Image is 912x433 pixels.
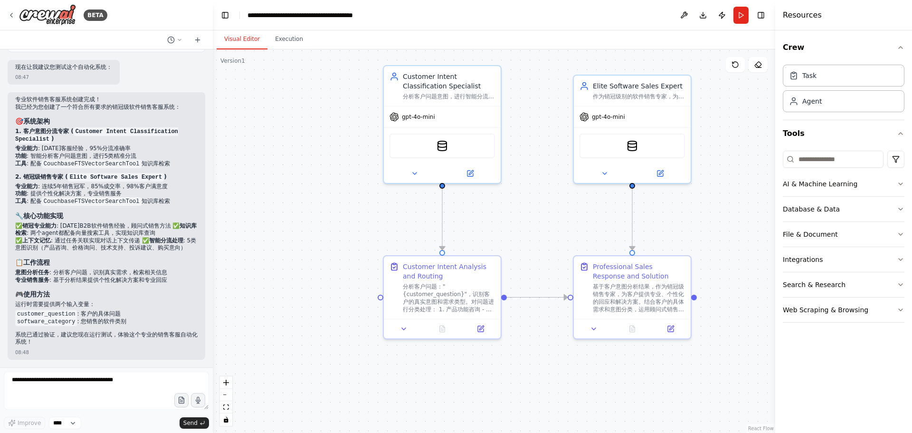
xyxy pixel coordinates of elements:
li: : 智能分析客户问题意图，进行5类精准分流 [15,153,198,160]
h3: 🎮 [15,289,198,299]
strong: 智能分流处理 [149,237,183,244]
li: : 配备 知识库检索 [15,160,198,168]
div: Customer Intent Classification Specialist分析客户问题意图，进行智能分流处理。识别客户需求类型（产品咨询、技术支持、价格询问、投诉建议等），并为后续处理提... [383,65,502,184]
button: Integrations [783,247,904,272]
div: Elite Software Sales Expert [593,81,685,91]
div: Elite Software Sales Expert作为销冠级别的软件销售专家，为客户提供专业的{software_category}软件咨询服务。运用销售冠军的沟通技巧和产品知识，准确理解客... [573,75,692,184]
li: : 基于分析结果提供个性化解决方案和专业回应 [15,277,198,284]
code: CouchbaseFTSVectorSearchTool [42,197,142,206]
code: Customer Intent Classification Specialist [15,127,178,144]
strong: 1. 客户意图分流专家 ( ) [15,128,178,142]
div: Customer Intent Classification Specialist [403,72,495,91]
strong: 知识库检索 [15,222,197,237]
code: customer_question [15,310,77,318]
h3: 🎯 [15,116,198,126]
nav: breadcrumb [247,10,354,20]
strong: 专业能力 [15,145,38,152]
button: File & Document [783,222,904,247]
button: Send [180,417,209,429]
div: 08:48 [15,349,29,356]
li: : 配备 知识库检索 [15,198,198,205]
li: : 连续5年销售冠军，85%成交率，98%客户满意度 [15,183,198,191]
span: gpt-4o-mini [592,113,625,121]
div: 分析客户问题意图，进行智能分流处理。识别客户需求类型（产品咨询、技术支持、价格询问、投诉建议等），并为后续处理提供准确的意图分类和上下文信息。确保客户问题得到精准定向处理。 [403,93,495,100]
button: fit view [220,401,232,414]
strong: 功能 [15,153,27,159]
strong: 工具 [15,198,27,204]
strong: 2. 销冠级销售专家 ( ) [15,173,167,180]
div: 分析客户问题："{customer_question}"，识别客户的真实意图和需求类型。对问题进行分类处理： 1. 产品功能咨询 - 客户想了解软件功能特性 2. 价格和方案询问 - 客户关心价... [403,283,495,313]
div: Task [802,71,817,80]
p: 我已经为您创建了一个符合所有要求的销冠级软件销售客服系统： [15,104,198,111]
button: Open in side panel [443,168,497,179]
div: BETA [84,10,107,21]
button: Start a new chat [190,34,205,46]
div: AI & Machine Learning [783,179,857,189]
strong: 系统架构 [23,117,50,125]
div: Search & Research [783,280,845,289]
div: Professional Sales Response and Solution [593,262,685,281]
strong: 专业销售服务 [15,277,49,283]
span: Improve [18,419,41,427]
li: : 分析客户问题，识别真实需求，检索相关信息 [15,269,198,277]
img: Logo [19,4,76,26]
button: Crew [783,34,904,61]
a: React Flow attribution [748,426,774,431]
button: No output available [612,323,653,335]
button: Upload files [174,393,189,407]
span: gpt-4o-mini [402,113,435,121]
button: Tools [783,120,904,147]
strong: 销冠专业能力 [22,222,57,229]
p: 系统已通过验证，建议您现在运行测试，体验这个专业的销售客服自动化系统！ [15,331,198,346]
p: 现在让我建议您测试这个自动化系统： [15,64,112,71]
p: ✅ : [DATE]B2B软件销售经验，顾问式销售方法 ✅ : 两个agent都配备向量搜索工具，实现知识库查询 ✅ : 通过任务关联实现对话上下文传递 ✅ : 5类意图识别（产品咨询、价格询问... [15,222,198,252]
h3: 🔧 [15,211,198,221]
li: : 您销售的软件类别 [15,318,198,326]
h3: 📋 [15,258,198,267]
button: Hide right sidebar [754,9,768,22]
button: toggle interactivity [220,414,232,426]
button: Visual Editor [217,29,267,49]
div: Customer Intent Analysis and Routing分析客户问题："{customer_question}"，识别客户的真实意图和需求类型。对问题进行分类处理： 1. 产品功... [383,255,502,339]
button: Improve [4,417,45,429]
strong: 意图分析任务 [15,269,49,276]
button: No output available [422,323,463,335]
button: AI & Machine Learning [783,172,904,196]
strong: 工作流程 [23,259,50,266]
p: 运行时需要提供两个输入变量： [15,301,198,308]
div: Tools [783,147,904,330]
h4: Resources [783,10,822,21]
code: CouchbaseFTSVectorSearchTool [42,160,142,168]
strong: 核心功能实现 [23,212,63,220]
div: React Flow controls [220,376,232,426]
button: Click to speak your automation idea [191,393,205,407]
button: Database & Data [783,197,904,221]
div: Professional Sales Response and Solution基于客户意图分析结果，作为销冠级销售专家，为客户提供专业、个性化的回应和解决方案。结合客户的具体需求和意图分类，运... [573,255,692,339]
div: File & Document [783,230,838,239]
button: Execution [267,29,311,49]
li: : [DATE]客服经验，95%分流准确率 [15,145,198,153]
strong: 上下文记忆 [22,237,51,244]
button: Search & Research [783,272,904,297]
button: zoom out [220,389,232,401]
img: CouchbaseFTSVectorSearchTool [437,140,448,152]
strong: 工具 [15,160,27,167]
div: 基于客户意图分析结果，作为销冠级销售专家，为客户提供专业、个性化的回应和解决方案。结合客户的具体需求和意图分类，运用顾问式销售方法： 1. 针对产品咨询 - 详细介绍{software_cate... [593,283,685,313]
li: : 客户的具体问题 [15,310,198,318]
div: Version 1 [220,57,245,65]
strong: 使用方法 [23,290,50,298]
img: CouchbaseFTSVectorSearchTool [627,140,638,152]
h2: 专业软件销售客服系统创建完成！ [15,96,198,104]
button: Web Scraping & Browsing [783,298,904,322]
div: Database & Data [783,204,840,214]
div: Crew [783,61,904,120]
code: Elite Software Sales Expert [68,173,164,182]
div: 08:47 [15,74,29,81]
g: Edge from 85879510-8954-4ad4-a3f7-32d59bf6bb8d to 0dcc5674-4ed4-4a73-ba44-87ffbba3966a [627,189,637,250]
button: Hide left sidebar [218,9,232,22]
div: Agent [802,96,822,106]
strong: 专业能力 [15,183,38,190]
button: Switch to previous chat [163,34,186,46]
button: Open in side panel [464,323,497,335]
span: Send [183,419,198,427]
